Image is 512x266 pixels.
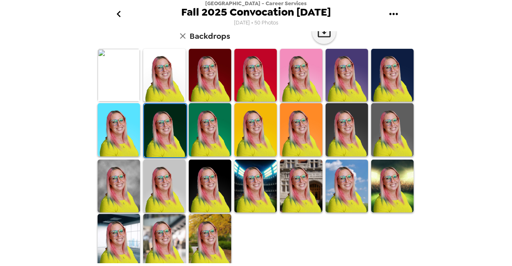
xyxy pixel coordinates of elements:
[380,1,406,27] button: gallery menu
[190,30,230,42] h6: Backdrops
[181,7,331,18] span: Fall 2025 Convocation [DATE]
[106,1,132,27] button: go back
[98,49,140,102] img: Original
[234,18,278,28] span: [DATE] • 50 Photos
